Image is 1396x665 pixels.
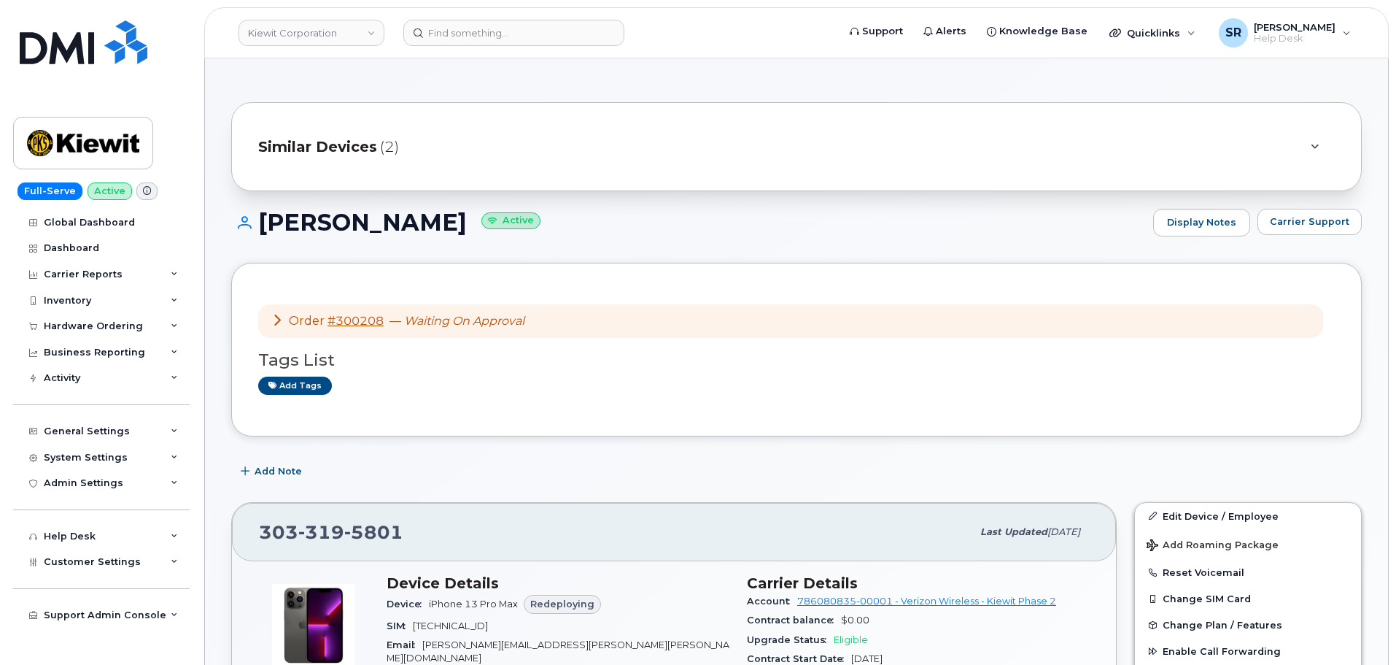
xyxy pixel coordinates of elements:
[747,596,797,607] span: Account
[298,521,344,543] span: 319
[1270,215,1349,228] span: Carrier Support
[289,314,325,328] span: Order
[344,521,403,543] span: 5801
[980,526,1047,537] span: Last updated
[747,574,1090,592] h3: Carrier Details
[747,615,841,626] span: Contract balance
[231,210,1146,235] h1: [PERSON_NAME]
[1047,526,1080,537] span: [DATE]
[530,597,594,611] span: Redeploying
[1163,620,1282,631] span: Change Plan / Features
[841,615,869,626] span: $0.00
[258,351,1335,369] h3: Tags List
[1135,585,1361,612] button: Change SIM Card
[387,639,729,664] span: [PERSON_NAME][EMAIL_ADDRESS][PERSON_NAME][PERSON_NAME][DOMAIN_NAME]
[1135,503,1361,529] a: Edit Device / Employee
[747,634,834,645] span: Upgrade Status
[413,620,488,631] span: [TECHNICAL_ID]
[255,464,302,478] span: Add Note
[389,314,524,328] span: —
[1153,209,1250,237] a: Display Notes
[1135,638,1361,664] button: Enable Call Forwarding
[387,599,429,610] span: Device
[797,596,1056,607] a: 786080835-00001 - Verizon Wireless - Kiewit Phase 2
[1163,646,1281,657] span: Enable Call Forwarding
[259,521,403,543] span: 303
[387,639,422,650] span: Email
[231,458,314,485] button: Add Note
[1135,612,1361,638] button: Change Plan / Features
[851,653,883,664] span: [DATE]
[834,634,868,645] span: Eligible
[481,212,540,229] small: Active
[404,314,524,328] em: Waiting On Approval
[1135,559,1361,585] button: Reset Voicemail
[380,137,399,158] span: (2)
[1333,601,1385,654] iframe: Messenger Launcher
[387,620,413,631] span: SIM
[1147,539,1279,553] span: Add Roaming Package
[258,137,377,158] span: Similar Devices
[1257,209,1362,235] button: Carrier Support
[258,377,332,395] a: Add tags
[747,653,851,664] span: Contract Start Date
[327,314,384,328] a: #300208
[1135,529,1361,559] button: Add Roaming Package
[429,599,518,610] span: iPhone 13 Pro Max
[387,574,729,592] h3: Device Details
